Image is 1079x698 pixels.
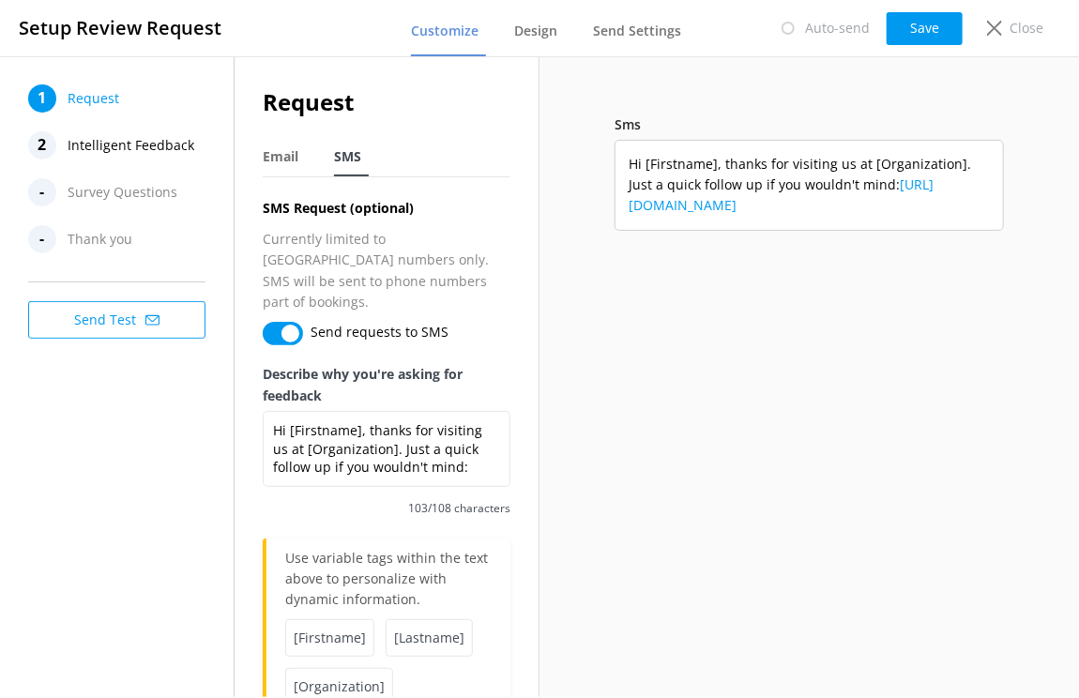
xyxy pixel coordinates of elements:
span: 103/108 characters [263,499,510,517]
div: 1 [28,84,56,113]
h2: Request [263,84,510,120]
p: Currently limited to [GEOGRAPHIC_DATA] numbers only. SMS will be sent to phone numbers part of bo... [263,229,510,313]
span: [Lastname] [386,619,473,657]
button: Save [887,12,963,45]
label: Sms [615,115,641,133]
span: Design [514,22,557,40]
p: Close [1010,18,1043,38]
span: Send Settings [593,22,681,40]
label: Describe why you're asking for feedback [263,364,510,406]
div: 2 [28,131,56,159]
button: Send Test [28,301,205,339]
h3: Setup Review Request [19,13,221,43]
p: Use variable tags within the text above to personalize with dynamic information. [285,548,492,619]
span: SMS [334,147,361,166]
textarea: Hi [Firstname], thanks for visiting us at [Organization]. Just a quick follow up if you wouldn't ... [263,411,510,487]
h4: SMS Request (optional) [263,198,510,219]
div: - [28,178,56,206]
span: Hi [Firstname], thanks for visiting us at [Organization]. Just a quick follow up if you wouldn't ... [629,154,990,217]
span: Email [263,147,298,166]
span: Survey Questions [68,178,177,206]
span: Customize [411,22,479,40]
span: Request [68,84,119,113]
span: Thank you [68,225,132,253]
span: Intelligent Feedback [68,131,194,159]
span: [Firstname] [285,619,374,657]
div: - [28,225,56,253]
p: Auto-send [805,18,870,38]
label: Send requests to SMS [311,322,448,342]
